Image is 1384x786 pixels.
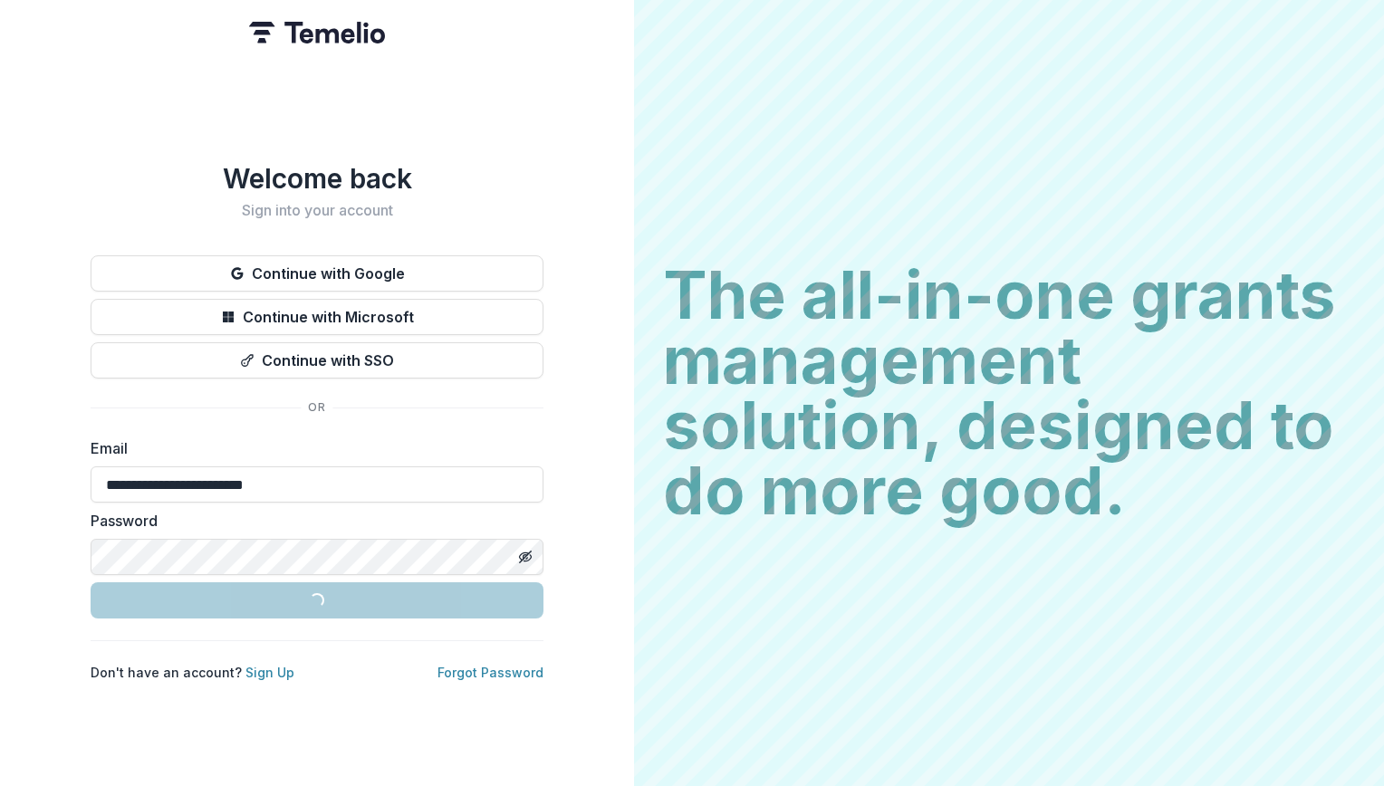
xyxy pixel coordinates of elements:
[91,663,294,682] p: Don't have an account?
[249,22,385,43] img: Temelio
[91,255,543,292] button: Continue with Google
[245,665,294,680] a: Sign Up
[91,202,543,219] h2: Sign into your account
[511,542,540,571] button: Toggle password visibility
[91,299,543,335] button: Continue with Microsoft
[437,665,543,680] a: Forgot Password
[91,162,543,195] h1: Welcome back
[91,342,543,379] button: Continue with SSO
[91,510,533,532] label: Password
[91,437,533,459] label: Email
